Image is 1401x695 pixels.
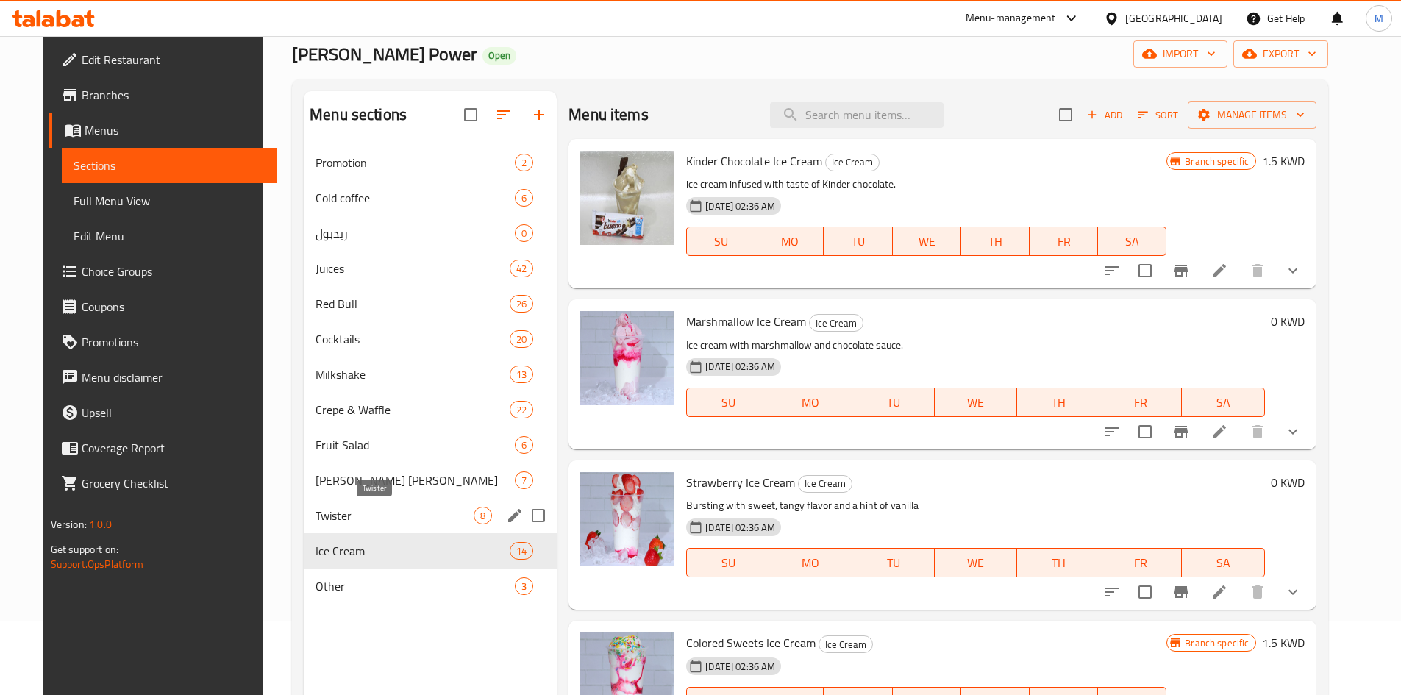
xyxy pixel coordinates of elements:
[770,102,944,128] input: search
[819,635,873,653] div: Ice Cream
[49,324,277,360] a: Promotions
[1199,106,1305,124] span: Manage items
[49,430,277,466] a: Coverage Report
[304,145,557,180] div: Promotion2
[1130,416,1161,447] span: Select to update
[74,157,265,174] span: Sections
[693,231,749,252] span: SU
[686,227,755,256] button: SU
[82,368,265,386] span: Menu disclaimer
[580,151,674,245] img: Kinder Chocolate Ice Cream
[510,297,532,311] span: 26
[686,175,1166,193] p: ice cream infused with taste of Kinder chocolate.
[1275,253,1311,288] button: show more
[1163,414,1199,449] button: Branch-specific-item
[1099,548,1182,577] button: FR
[1179,636,1255,650] span: Branch specific
[699,360,781,374] span: [DATE] 02:36 AM
[82,263,265,280] span: Choice Groups
[769,548,852,577] button: MO
[1105,552,1176,574] span: FR
[755,227,824,256] button: MO
[304,286,557,321] div: Red Bull26
[686,471,795,493] span: Strawberry Ice Cream
[516,227,532,240] span: 0
[1182,388,1264,417] button: SA
[474,509,491,523] span: 8
[761,231,818,252] span: MO
[482,49,516,62] span: Open
[1240,253,1275,288] button: delete
[1098,227,1166,256] button: SA
[516,156,532,170] span: 2
[1133,40,1227,68] button: import
[74,227,265,245] span: Edit Menu
[693,552,763,574] span: SU
[82,333,265,351] span: Promotions
[893,227,961,256] button: WE
[515,436,533,454] div: items
[1125,10,1222,26] div: [GEOGRAPHIC_DATA]
[1245,45,1316,63] span: export
[62,218,277,254] a: Edit Menu
[941,392,1011,413] span: WE
[1094,253,1130,288] button: sort-choices
[1099,388,1182,417] button: FR
[62,183,277,218] a: Full Menu View
[810,315,863,332] span: Ice Cream
[1163,253,1199,288] button: Branch-specific-item
[1130,577,1161,607] span: Select to update
[1188,552,1258,574] span: SA
[516,474,532,488] span: 7
[49,254,277,289] a: Choice Groups
[935,388,1017,417] button: WE
[82,439,265,457] span: Coverage Report
[515,471,533,489] div: items
[852,548,935,577] button: TU
[826,154,879,171] span: Ice Cream
[304,427,557,463] div: Fruit Salad6
[1094,414,1130,449] button: sort-choices
[304,569,557,604] div: Other3
[1211,583,1228,601] a: Edit menu item
[482,47,516,65] div: Open
[316,401,510,418] span: Crepe & Waffle
[1138,107,1178,124] span: Sort
[316,330,510,348] span: Cocktails
[1128,104,1188,126] span: Sort items
[1262,151,1305,171] h6: 1.5 KWD
[316,542,510,560] span: Ice Cream
[85,121,265,139] span: Menus
[49,113,277,148] a: Menus
[775,392,846,413] span: MO
[1179,154,1255,168] span: Branch specific
[1134,104,1182,126] button: Sort
[304,321,557,357] div: Cocktails20
[510,295,533,313] div: items
[316,224,515,242] div: ريدبول
[686,310,806,332] span: Marshmallow Ice Cream
[304,251,557,286] div: Juices42
[74,192,265,210] span: Full Menu View
[510,366,533,383] div: items
[304,498,557,533] div: Twister8edit
[686,336,1264,354] p: Ice cream with marshmallow and chocolate sauce.
[316,436,515,454] span: Fruit Salad
[510,403,532,417] span: 22
[1375,10,1383,26] span: M
[1211,262,1228,279] a: Edit menu item
[510,332,532,346] span: 20
[1130,255,1161,286] span: Select to update
[1017,548,1099,577] button: TH
[1081,104,1128,126] span: Add item
[49,466,277,501] a: Grocery Checklist
[515,189,533,207] div: items
[51,515,87,534] span: Version:
[769,388,852,417] button: MO
[516,580,532,594] span: 3
[1182,548,1264,577] button: SA
[510,544,532,558] span: 14
[1023,392,1094,413] span: TH
[1240,574,1275,610] button: delete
